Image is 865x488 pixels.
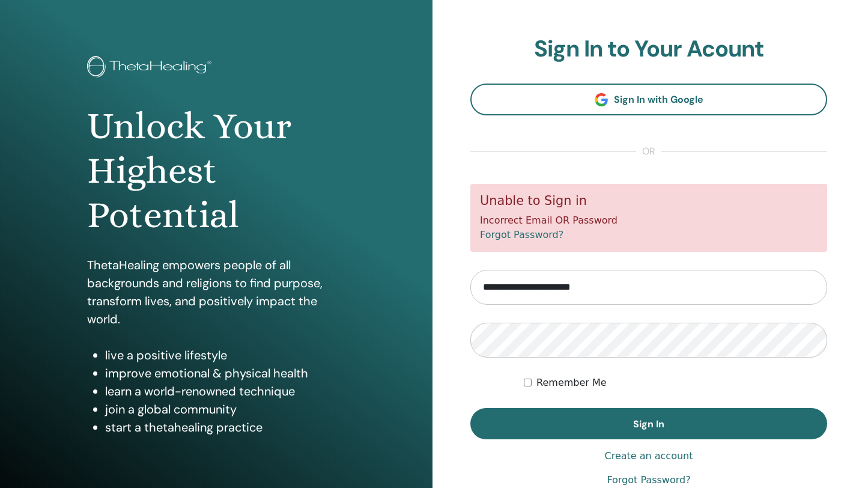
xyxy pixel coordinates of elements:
div: Incorrect Email OR Password [470,184,827,252]
li: start a thetahealing practice [105,418,345,436]
li: improve emotional & physical health [105,364,345,382]
a: Forgot Password? [607,473,690,487]
span: or [636,144,661,159]
p: ThetaHealing empowers people of all backgrounds and religions to find purpose, transform lives, a... [87,256,345,328]
a: Sign In with Google [470,84,827,115]
button: Sign In [470,408,827,439]
label: Remember Me [536,376,607,390]
a: Forgot Password? [480,229,563,240]
span: Sign In [633,418,664,430]
h5: Unable to Sign in [480,194,818,209]
span: Sign In with Google [614,93,703,106]
li: live a positive lifestyle [105,346,345,364]
h2: Sign In to Your Acount [470,35,827,63]
li: learn a world-renowned technique [105,382,345,400]
div: Keep me authenticated indefinitely or until I manually logout [524,376,827,390]
li: join a global community [105,400,345,418]
a: Create an account [604,449,693,463]
h1: Unlock Your Highest Potential [87,104,345,238]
